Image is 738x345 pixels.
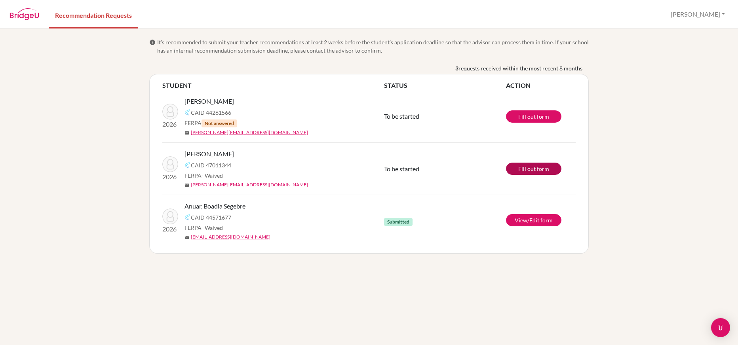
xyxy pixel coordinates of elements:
span: - Waived [202,172,223,179]
p: 2026 [162,119,178,129]
img: Gonzalez, Ivanna [162,156,178,172]
button: [PERSON_NAME] [667,7,728,22]
img: Common App logo [184,162,191,168]
div: Open Intercom Messenger [711,318,730,337]
img: Anuar, Boadla Segebre [162,209,178,224]
span: To be started [384,165,419,172]
span: FERPA [184,171,223,180]
span: [PERSON_NAME] [184,97,234,106]
p: 2026 [162,172,178,182]
a: [PERSON_NAME][EMAIL_ADDRESS][DOMAIN_NAME] [191,181,308,188]
span: FERPA [184,119,237,127]
span: info [149,39,156,45]
span: requests received within the most recent 8 months [458,64,582,72]
img: Common App logo [184,109,191,116]
a: View/Edit form [506,214,561,226]
span: - Waived [202,224,223,231]
b: 3 [455,64,458,72]
a: Fill out form [506,163,561,175]
span: To be started [384,112,419,120]
span: FERPA [184,224,223,232]
p: 2026 [162,224,178,234]
img: BridgeU logo [10,8,39,20]
th: STATUS [384,81,506,90]
span: mail [184,183,189,188]
span: Anuar, Boadla Segebre [184,201,245,211]
span: mail [184,131,189,135]
span: Not answered [202,119,237,127]
img: Osorio, Giulianna [162,104,178,119]
a: [EMAIL_ADDRESS][DOMAIN_NAME] [191,233,270,241]
a: Fill out form [506,110,561,123]
th: STUDENT [162,81,384,90]
span: CAID 44571677 [191,213,231,222]
img: Common App logo [184,214,191,220]
span: CAID 44261566 [191,108,231,117]
span: It’s recommended to submit your teacher recommendations at least 2 weeks before the student’s app... [157,38,589,55]
span: [PERSON_NAME] [184,149,234,159]
span: CAID 47011344 [191,161,231,169]
a: Recommendation Requests [49,1,138,28]
span: mail [184,235,189,240]
a: [PERSON_NAME][EMAIL_ADDRESS][DOMAIN_NAME] [191,129,308,136]
span: Submitted [384,218,413,226]
th: ACTION [506,81,576,90]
